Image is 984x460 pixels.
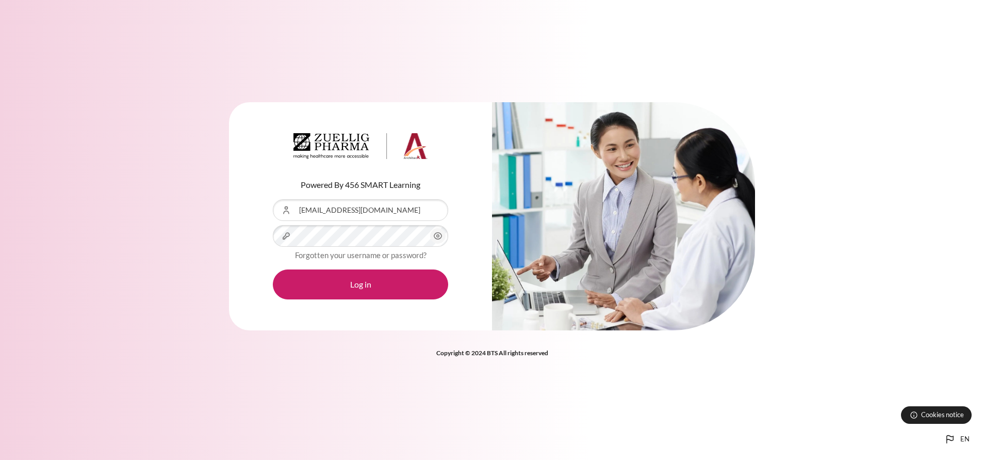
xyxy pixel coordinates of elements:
[293,133,428,159] img: Architeck
[273,199,448,221] input: Username or Email Address
[295,250,427,260] a: Forgotten your username or password?
[273,179,448,191] p: Powered By 456 SMART Learning
[273,269,448,299] button: Log in
[940,429,974,450] button: Languages
[901,406,972,424] button: Cookies notice
[921,410,964,420] span: Cookies notice
[960,434,970,445] span: en
[293,133,428,163] a: Architeck
[436,349,548,357] strong: Copyright © 2024 BTS All rights reserved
